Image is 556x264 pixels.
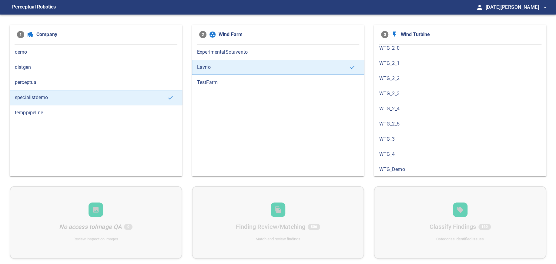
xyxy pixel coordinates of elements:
span: Wind Turbine [400,31,539,38]
span: arrow_drop_down [541,4,549,11]
div: WTG_Demo [374,162,546,177]
div: WTG_2_2 [374,71,546,86]
div: ExperimentalSotavento [192,45,364,60]
span: WTG_Demo [379,166,541,173]
div: WTG_2_5 [374,116,546,132]
div: demo [10,45,182,60]
span: WTG_4 [379,151,541,158]
figcaption: Perceptual Robotics [12,2,56,12]
span: WTG_2_3 [379,90,541,97]
span: specialistdemo [15,94,167,101]
span: Company [36,31,175,38]
span: TestFarm [197,79,359,86]
div: temppipeline [10,105,182,120]
span: WTG_3 [379,135,541,143]
span: WTG_2_1 [379,60,541,67]
span: Wind Farm [219,31,357,38]
span: person [476,4,483,11]
span: 3 [381,31,388,38]
div: WTG_4 [374,147,546,162]
div: WTG_2_0 [374,41,546,56]
div: specialistdemo [10,90,182,105]
span: ExperimentalSotavento [197,48,359,56]
span: WTG_2_0 [379,45,541,52]
span: Lavrio [197,64,350,71]
span: 1 [17,31,24,38]
span: [DATE][PERSON_NAME] [485,3,549,12]
button: [DATE][PERSON_NAME] [483,1,549,13]
span: WTG_2_5 [379,120,541,128]
span: perceptual [15,79,177,86]
div: WTG_2_3 [374,86,546,101]
span: temppipeline [15,109,177,116]
div: WTG_2_4 [374,101,546,116]
span: WTG_2_4 [379,105,541,112]
div: Lavrio [192,60,364,75]
div: WTG_2_1 [374,56,546,71]
div: WTG_3 [374,132,546,147]
div: TestFarm [192,75,364,90]
span: distgen [15,64,177,71]
span: WTG_2_2 [379,75,541,82]
div: distgen [10,60,182,75]
span: 2 [199,31,206,38]
span: demo [15,48,177,56]
div: perceptual [10,75,182,90]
